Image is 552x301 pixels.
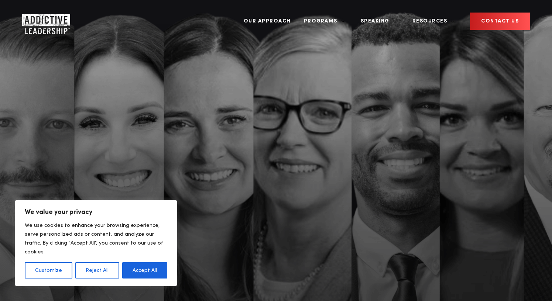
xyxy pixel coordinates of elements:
button: Customize [25,262,72,278]
p: We value your privacy [25,208,167,217]
a: Speaking [355,7,397,35]
button: Reject All [75,262,119,278]
a: CONTACT US [470,13,530,30]
a: Resources [407,7,455,35]
div: We value your privacy [15,200,177,286]
a: Our Approach [238,7,296,35]
a: Home [22,14,66,29]
button: Accept All [122,262,167,278]
a: Programs [298,7,345,35]
p: We use cookies to enhance your browsing experience, serve personalized ads or content, and analyz... [25,221,167,256]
